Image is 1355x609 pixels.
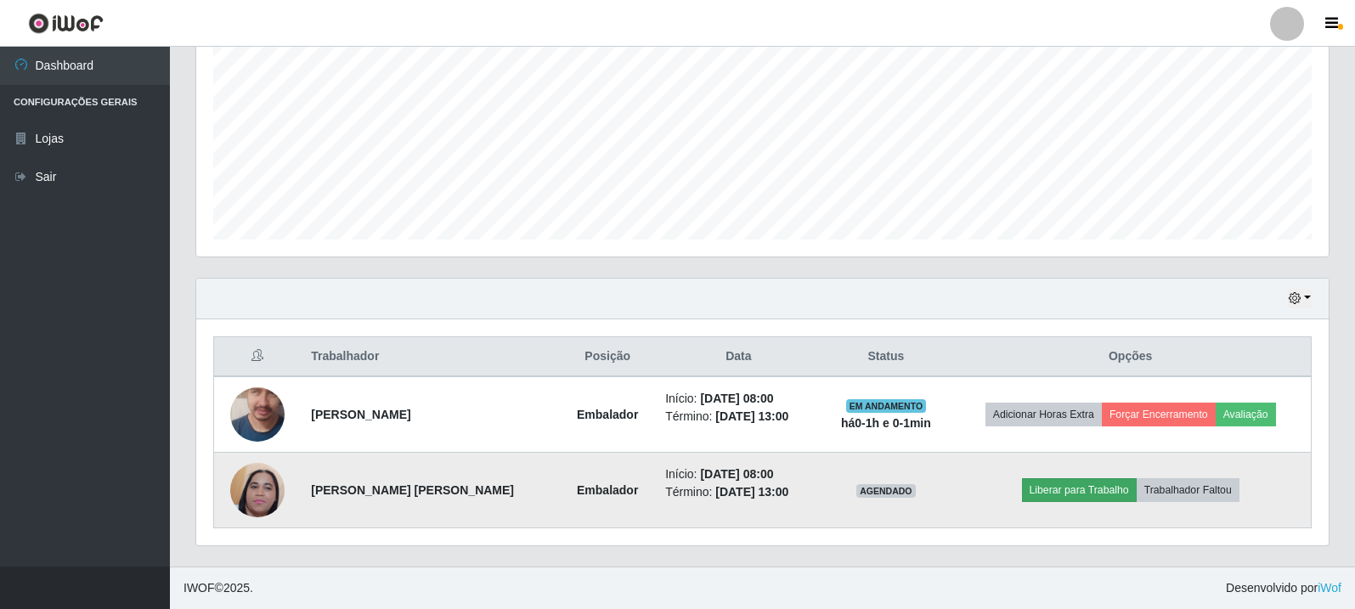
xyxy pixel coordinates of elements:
[28,13,104,34] img: CoreUI Logo
[700,392,773,405] time: [DATE] 08:00
[311,483,514,497] strong: [PERSON_NAME] [PERSON_NAME]
[230,430,285,550] img: 1739383182576.jpeg
[1022,478,1137,502] button: Liberar para Trabalho
[1102,403,1216,426] button: Forçar Encerramento
[846,399,927,413] span: EM ANDAMENTO
[1318,581,1341,595] a: iWof
[665,390,811,408] li: Início:
[655,337,821,377] th: Data
[560,337,655,377] th: Posição
[715,485,788,499] time: [DATE] 13:00
[230,352,285,476] img: 1698674767978.jpeg
[715,409,788,423] time: [DATE] 13:00
[665,465,811,483] li: Início:
[856,484,916,498] span: AGENDADO
[1216,403,1276,426] button: Avaliação
[1137,478,1239,502] button: Trabalhador Faltou
[1226,579,1341,597] span: Desenvolvido por
[183,581,215,595] span: IWOF
[301,337,560,377] th: Trabalhador
[665,483,811,501] li: Término:
[183,579,253,597] span: © 2025 .
[700,467,773,481] time: [DATE] 08:00
[841,416,931,430] strong: há 0-1 h e 0-1 min
[950,337,1311,377] th: Opções
[985,403,1102,426] button: Adicionar Horas Extra
[822,337,951,377] th: Status
[665,408,811,426] li: Término:
[577,408,638,421] strong: Embalador
[577,483,638,497] strong: Embalador
[311,408,410,421] strong: [PERSON_NAME]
